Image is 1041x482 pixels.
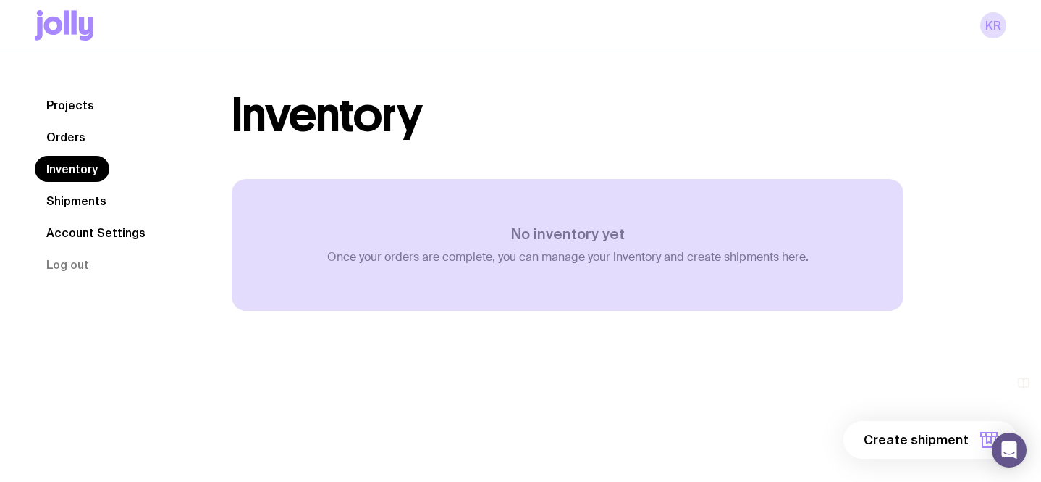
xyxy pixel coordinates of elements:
a: KR [980,12,1006,38]
a: Inventory [35,156,109,182]
h1: Inventory [232,92,422,138]
button: Log out [35,252,101,278]
a: Account Settings [35,220,157,246]
button: Create shipment [843,421,1018,459]
span: Create shipment [864,431,969,449]
div: Open Intercom Messenger [992,433,1027,468]
h3: No inventory yet [327,225,809,243]
p: Once your orders are complete, you can manage your inventory and create shipments here. [327,250,809,265]
a: Shipments [35,188,118,214]
a: Orders [35,124,97,150]
a: Projects [35,92,106,118]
